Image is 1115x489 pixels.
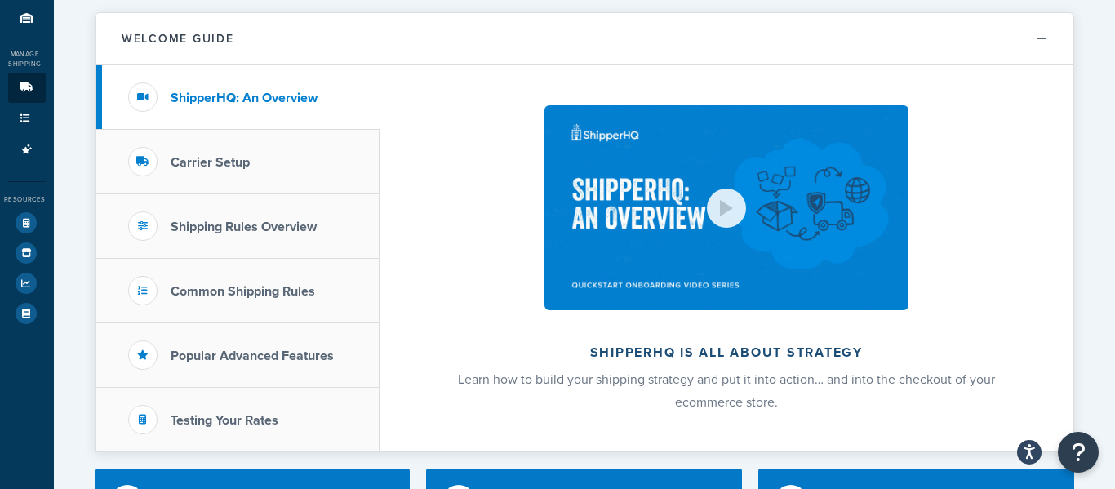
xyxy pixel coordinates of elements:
li: Advanced Features [8,135,46,165]
h3: Carrier Setup [171,155,250,170]
h3: Shipping Rules Overview [171,220,317,234]
li: Test Your Rates [8,208,46,238]
h2: Welcome Guide [122,33,234,45]
li: Carriers [8,73,46,103]
li: Analytics [8,269,46,298]
li: Shipping Rules [8,104,46,134]
h2: ShipperHQ is all about strategy [423,345,1030,360]
img: ShipperHQ is all about strategy [544,105,908,310]
h3: ShipperHQ: An Overview [171,91,318,105]
h3: Common Shipping Rules [171,284,315,299]
li: Origins [8,3,46,33]
button: Welcome Guide [96,13,1073,65]
h3: Popular Advanced Features [171,349,334,363]
li: Marketplace [8,238,46,268]
span: Learn how to build your shipping strategy and put it into action… and into the checkout of your e... [458,370,995,411]
button: Open Resource Center [1058,432,1099,473]
li: Help Docs [8,299,46,328]
h3: Testing Your Rates [171,413,278,428]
